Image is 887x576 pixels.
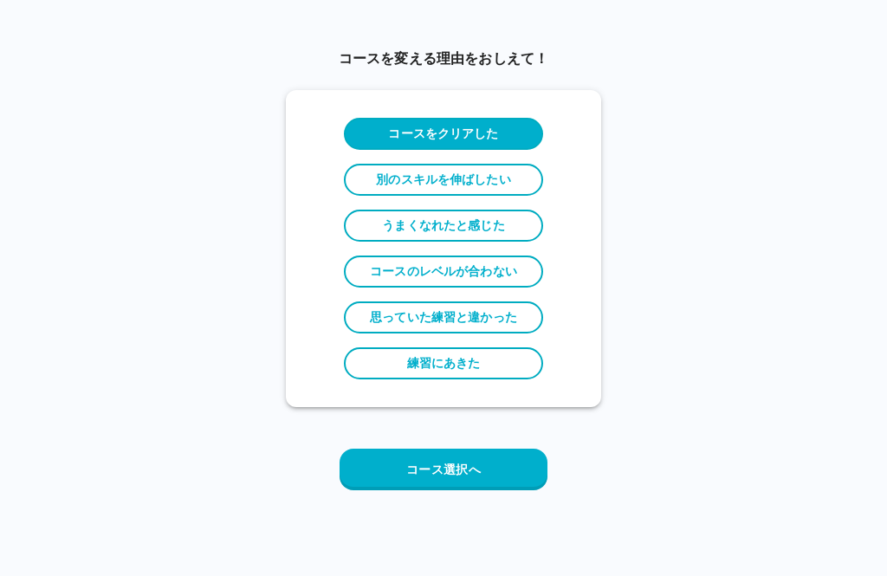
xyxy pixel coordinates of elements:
p: うまくなれたと感じた [382,217,504,235]
p: 別のスキルを伸ばしたい [376,171,510,189]
p: 思っていた練習と違かった [370,308,517,327]
p: コースをクリアした [388,125,498,143]
p: コースのレベルが合わない [370,262,517,281]
p: 練習にあきた [407,354,481,372]
button: コース選択へ [340,449,547,490]
p: コースを変える理由をおしえて！ [286,49,601,69]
